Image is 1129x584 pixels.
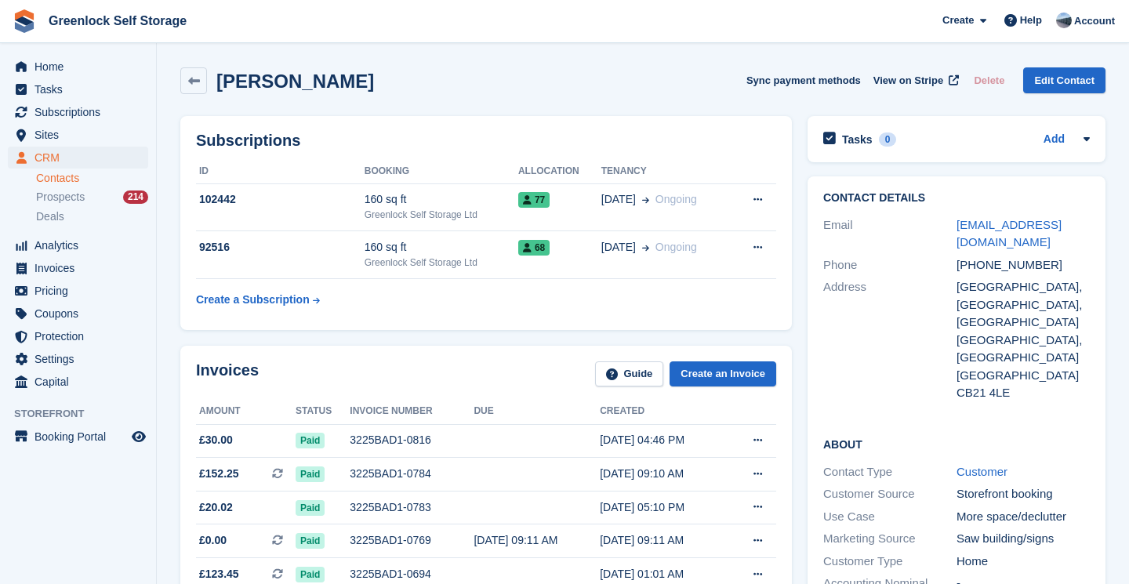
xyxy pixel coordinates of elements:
h2: Tasks [842,132,873,147]
img: stora-icon-8386f47178a22dfd0bd8f6a31ec36ba5ce8667c1dd55bd0f319d3a0aa187defe.svg [13,9,36,33]
a: menu [8,257,148,279]
div: 3225BAD1-0783 [350,499,474,516]
a: Deals [36,209,148,225]
th: Booking [365,159,518,184]
th: Allocation [518,159,601,184]
span: £30.00 [199,432,233,448]
span: £0.00 [199,532,227,549]
div: Home [957,553,1090,571]
span: Analytics [34,234,129,256]
div: Greenlock Self Storage Ltd [365,208,518,222]
span: £123.45 [199,566,239,582]
div: 3225BAD1-0694 [350,566,474,582]
th: Status [296,399,350,424]
div: Greenlock Self Storage Ltd [365,256,518,270]
th: ID [196,159,365,184]
a: menu [8,234,148,256]
div: 102442 [196,191,365,208]
div: Customer Source [823,485,957,503]
button: Delete [967,67,1011,93]
div: Contact Type [823,463,957,481]
span: Paid [296,567,325,582]
div: [PHONE_NUMBER] [957,256,1090,274]
span: [DATE] [601,239,636,256]
a: Edit Contact [1023,67,1105,93]
h2: Contact Details [823,192,1090,205]
span: Storefront [14,406,156,422]
a: Create an Invoice [670,361,776,387]
span: Paid [296,466,325,482]
span: Ongoing [655,193,697,205]
span: 68 [518,240,550,256]
span: Home [34,56,129,78]
a: menu [8,426,148,448]
div: Create a Subscription [196,292,310,308]
div: CB21 4LE [957,384,1090,402]
div: 3225BAD1-0816 [350,432,474,448]
div: Marketing Source [823,530,957,548]
span: Account [1074,13,1115,29]
span: Help [1020,13,1042,28]
span: Create [942,13,974,28]
a: menu [8,78,148,100]
span: Coupons [34,303,129,325]
span: CRM [34,147,129,169]
h2: [PERSON_NAME] [216,71,374,92]
div: More space/declutter [957,508,1090,526]
a: Create a Subscription [196,285,320,314]
a: menu [8,280,148,302]
div: 3225BAD1-0784 [350,466,474,482]
a: Contacts [36,171,148,186]
div: Use Case [823,508,957,526]
div: [GEOGRAPHIC_DATA] [957,367,1090,385]
span: Booking Portal [34,426,129,448]
th: Due [474,399,600,424]
a: menu [8,303,148,325]
a: Add [1044,131,1065,149]
span: Paid [296,500,325,516]
a: Customer [957,465,1007,478]
a: menu [8,348,148,370]
a: menu [8,325,148,347]
a: menu [8,124,148,146]
span: Settings [34,348,129,370]
th: Created [600,399,727,424]
span: Sites [34,124,129,146]
span: Tasks [34,78,129,100]
div: [DATE] 01:01 AM [600,566,727,582]
a: menu [8,371,148,393]
a: View on Stripe [867,67,962,93]
div: [DATE] 09:10 AM [600,466,727,482]
th: Amount [196,399,296,424]
span: Paid [296,433,325,448]
div: Customer Type [823,553,957,571]
span: Pricing [34,280,129,302]
div: 160 sq ft [365,239,518,256]
div: Storefront booking [957,485,1090,503]
span: View on Stripe [873,73,943,89]
div: [DATE] 09:11 AM [474,532,600,549]
span: Deals [36,209,64,224]
button: Sync payment methods [746,67,861,93]
span: Capital [34,371,129,393]
a: Greenlock Self Storage [42,8,193,34]
a: Guide [595,361,664,387]
div: 3225BAD1-0769 [350,532,474,549]
h2: Invoices [196,361,259,387]
span: £20.02 [199,499,233,516]
div: [DATE] 04:46 PM [600,432,727,448]
span: Invoices [34,257,129,279]
div: [GEOGRAPHIC_DATA], [GEOGRAPHIC_DATA] [957,332,1090,367]
h2: Subscriptions [196,132,776,150]
div: [GEOGRAPHIC_DATA], [GEOGRAPHIC_DATA], [GEOGRAPHIC_DATA] [957,278,1090,332]
a: Preview store [129,427,148,446]
h2: About [823,436,1090,452]
div: Address [823,278,957,402]
a: Prospects 214 [36,189,148,205]
div: Email [823,216,957,252]
th: Tenancy [601,159,731,184]
span: Prospects [36,190,85,205]
span: Subscriptions [34,101,129,123]
a: menu [8,147,148,169]
a: menu [8,56,148,78]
